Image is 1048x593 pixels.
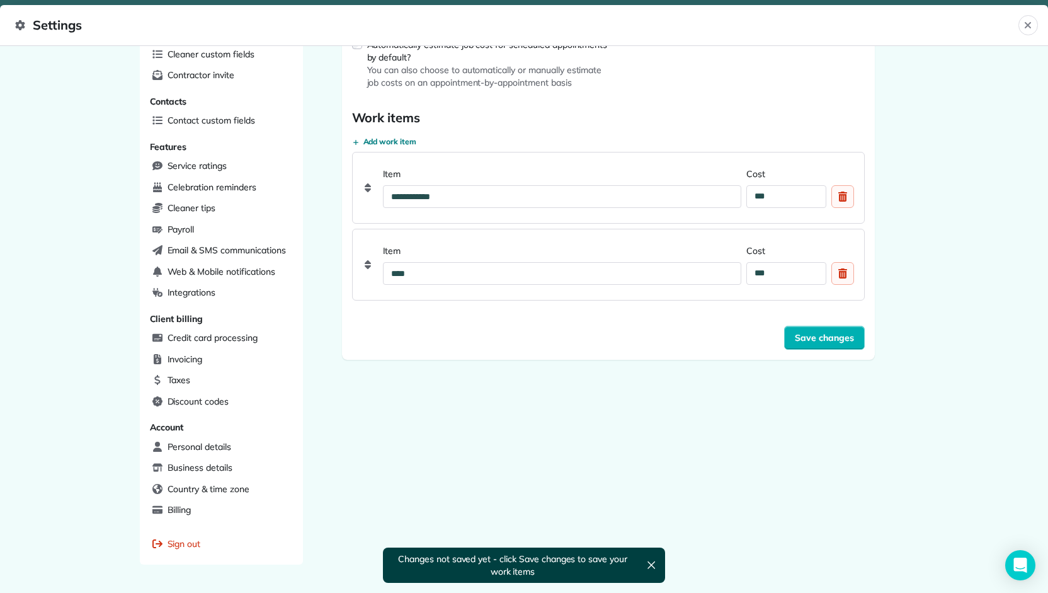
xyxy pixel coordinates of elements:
[1018,15,1038,35] button: Close
[383,168,742,180] label: Item
[150,141,187,153] span: Features
[168,538,201,550] span: Sign out
[168,374,191,386] span: Taxes
[746,245,826,257] label: Cost
[168,69,234,81] span: Contractor invite
[168,504,191,516] span: Billing
[390,553,635,578] span: Changes not saved yet - click Save changes to save your work items
[147,459,295,478] a: Business details
[150,422,184,433] span: Account
[147,480,295,499] a: Country & time zone
[147,112,295,130] a: Contact custom fields
[168,331,258,344] span: Credit card processing
[147,157,295,176] a: Service ratings
[168,223,195,236] span: Payroll
[831,185,854,208] div: Delete custom field
[147,535,295,554] a: Sign out
[147,284,295,302] a: Integrations
[150,96,187,107] span: Contacts
[795,331,854,344] span: Save changes
[147,350,295,369] a: Invoicing
[168,202,216,214] span: Cleaner tips
[1005,550,1035,580] div: Open Intercom Messenger
[746,168,826,180] label: Cost
[352,137,417,147] button: Add work item
[367,64,608,89] span: You can also choose to automatically or manually estimate job costs on an appointment-by-appointm...
[831,262,854,285] div: Delete custom field
[784,326,865,350] button: Save changes
[168,114,255,127] span: Contact custom fields
[352,229,865,301] div: ItemCostDelete custom field
[352,109,865,127] h2: Work items
[383,245,742,257] label: Item
[15,15,1018,35] span: Settings
[168,440,231,453] span: Personal details
[168,181,256,193] span: Celebration reminders
[147,221,295,239] a: Payroll
[147,501,295,520] a: Billing
[168,353,203,366] span: Invoicing
[352,152,865,224] div: ItemCostDelete custom field
[147,178,295,197] a: Celebration reminders
[147,371,295,390] a: Taxes
[147,66,295,85] a: Contractor invite
[147,241,295,260] a: Email & SMS communications
[168,395,229,408] span: Discount codes
[367,38,608,64] label: Automatically estimate job cost for scheduled appointments by default?
[147,263,295,282] a: Web & Mobile notifications
[168,483,249,495] span: Country & time zone
[168,265,275,278] span: Web & Mobile notifications
[147,45,295,64] a: Cleaner custom fields
[147,199,295,218] a: Cleaner tips
[150,313,203,325] span: Client billing
[168,48,254,60] span: Cleaner custom fields
[168,159,227,172] span: Service ratings
[147,329,295,348] a: Credit card processing
[363,137,417,147] span: Add work item
[147,393,295,412] a: Discount codes
[168,244,286,256] span: Email & SMS communications
[147,438,295,457] a: Personal details
[168,286,216,299] span: Integrations
[168,461,232,474] span: Business details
